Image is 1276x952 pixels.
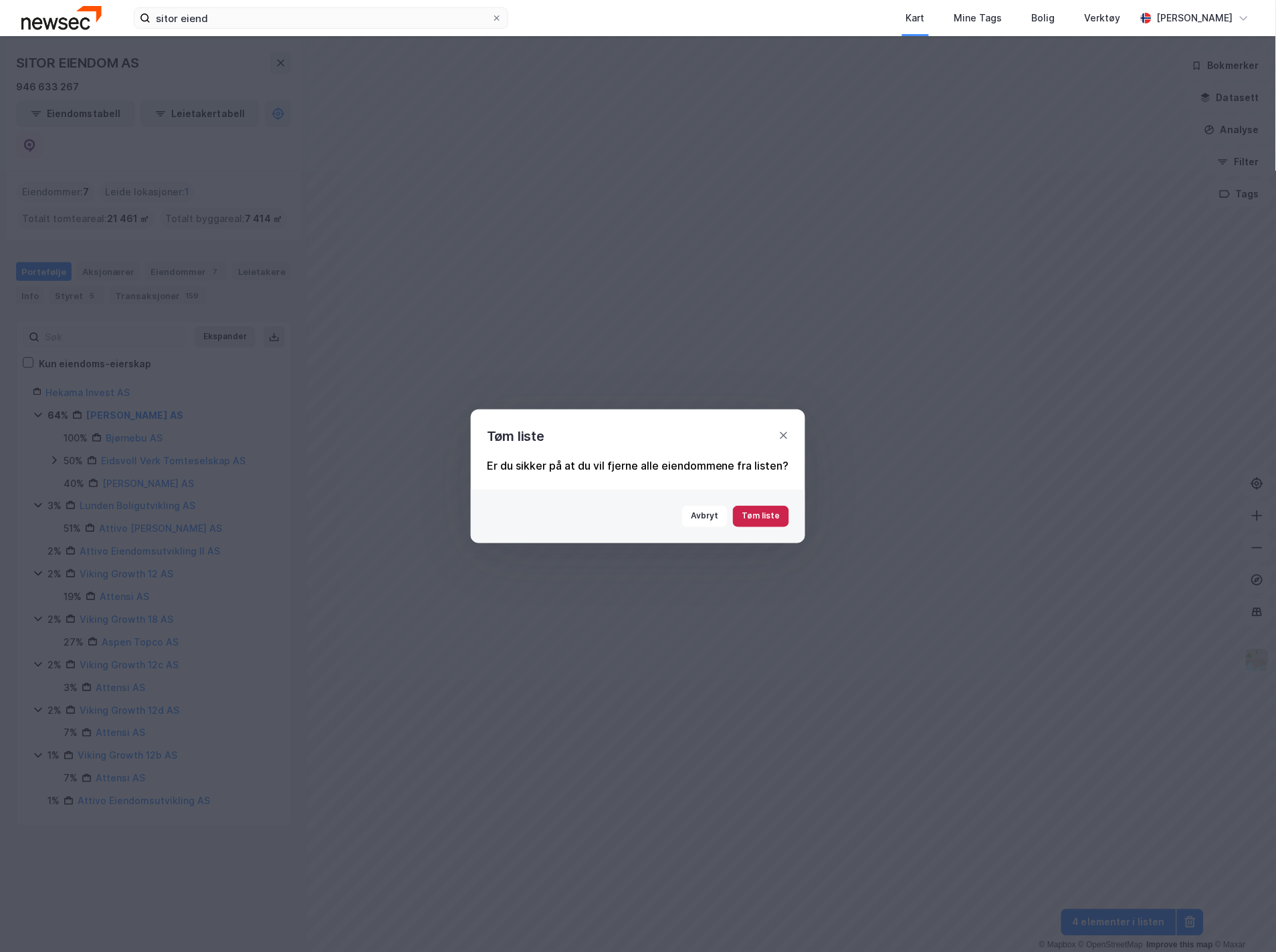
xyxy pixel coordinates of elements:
div: Kontrollprogram for chat [1209,888,1276,952]
iframe: Chat Widget [1209,888,1276,952]
button: Avbryt [682,506,728,527]
div: Tøm liste [487,425,544,447]
img: newsec-logo.f6e21ccffca1b3a03d2d.png [21,6,102,29]
div: Bolig [1032,10,1055,26]
div: Verktøy [1085,10,1121,26]
input: Søk på adresse, matrikkel, gårdeiere, leietakere eller personer [150,8,492,28]
button: Tøm liste [733,506,789,527]
div: Kart [906,10,925,26]
div: Mine Tags [954,10,1002,26]
div: [PERSON_NAME] [1157,10,1233,26]
div: Er du sikker på at du vil fjerne alle eiendommene fra listen? [487,458,789,474]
